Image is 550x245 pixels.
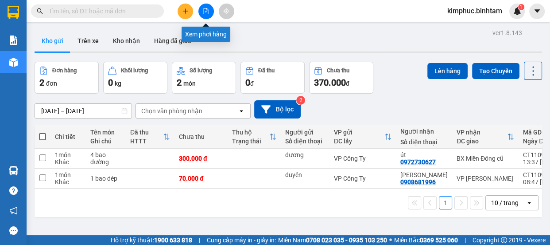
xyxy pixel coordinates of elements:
span: plus [182,8,189,14]
button: Đã thu0đ [240,62,305,94]
svg: open [238,107,245,115]
span: kimphuc.binhtam [440,5,509,16]
div: Đã thu [258,67,275,74]
span: aim [223,8,229,14]
div: 300.000 đ [179,155,223,162]
div: Đơn hàng [52,67,77,74]
span: món [183,80,196,87]
div: Chưa thu [179,133,223,140]
div: VP gửi [334,129,384,136]
div: duyên [285,171,325,178]
div: Tên món [90,129,121,136]
span: 370.000 [314,77,346,88]
span: Hỗ trợ kỹ thuật: [111,235,192,245]
span: message [9,226,18,235]
img: logo-vxr [8,6,19,19]
div: Ghi chú [90,138,121,145]
button: Trên xe [70,30,106,51]
div: 4 bao đường [90,151,121,166]
button: Bộ lọc [254,100,301,119]
div: VP Công Ty [334,155,391,162]
div: 0908681996 [400,178,436,186]
svg: open [526,199,533,206]
span: kg [115,80,121,87]
th: Toggle SortBy [329,125,396,149]
div: Người nhận [400,128,448,135]
span: đ [346,80,349,87]
span: 0 [108,77,113,88]
div: Khác [55,158,81,166]
span: search [37,8,43,14]
span: question-circle [9,186,18,195]
div: BX Miền Đông cũ [457,155,514,162]
div: Chọn văn phòng nhận [141,107,202,115]
div: 70.000 đ [179,175,223,182]
button: 1 [439,196,452,209]
div: VP [PERSON_NAME] [457,175,514,182]
img: warehouse-icon [9,166,18,175]
span: Miền Bắc [394,235,458,245]
div: Số lượng [190,67,212,74]
div: dung chính [400,171,448,178]
button: Chưa thu370.000đ [309,62,373,94]
button: plus [178,4,193,19]
span: | [199,235,200,245]
sup: 1 [518,4,524,10]
span: Miền Nam [278,235,387,245]
div: 0972730627 [400,158,436,166]
th: Toggle SortBy [126,125,174,149]
span: copyright [501,237,507,243]
div: Đã thu [130,129,163,136]
div: Trạng thái [232,138,269,145]
span: file-add [203,8,209,14]
div: ĐC lấy [334,138,384,145]
span: 2 [177,77,182,88]
div: Khác [55,178,81,186]
input: Select a date range. [35,104,132,118]
strong: 0708 023 035 - 0935 103 250 [306,237,387,244]
div: Chi tiết [55,133,81,140]
button: Hàng đã giao [147,30,198,51]
div: út [400,151,448,158]
img: solution-icon [9,36,18,45]
div: Số điện thoại [400,138,448,146]
div: dương [285,151,325,158]
div: 10 / trang [491,198,519,207]
div: Thu hộ [232,129,269,136]
div: VP nhận [457,129,507,136]
button: Khối lượng0kg [103,62,167,94]
button: Kho nhận [106,30,147,51]
span: notification [9,206,18,215]
div: HTTT [130,138,163,145]
strong: 1900 633 818 [154,237,192,244]
img: warehouse-icon [9,58,18,67]
span: đ [250,80,254,87]
button: file-add [198,4,214,19]
div: Người gửi [285,129,325,136]
div: 1 bao dép [90,175,121,182]
span: 0 [245,77,250,88]
div: 1 món [55,171,81,178]
div: ĐC giao [457,138,507,145]
img: icon-new-feature [513,7,521,15]
strong: 0369 525 060 [420,237,458,244]
span: | [465,235,466,245]
button: Tạo Chuyến [472,63,519,79]
sup: 2 [296,96,305,105]
span: đơn [46,80,57,87]
div: Số điện thoại [285,138,325,145]
span: Cung cấp máy in - giấy in: [207,235,276,245]
th: Toggle SortBy [228,125,281,149]
span: ⚪️ [389,238,392,242]
div: ver 1.8.143 [492,28,522,38]
div: Khối lượng [121,67,148,74]
span: caret-down [533,7,541,15]
span: 1 [519,4,523,10]
button: caret-down [529,4,545,19]
input: Tìm tên, số ĐT hoặc mã đơn [49,6,153,16]
span: 2 [39,77,44,88]
button: Kho gửi [35,30,70,51]
button: aim [219,4,234,19]
div: Chưa thu [327,67,349,74]
button: Lên hàng [427,63,468,79]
